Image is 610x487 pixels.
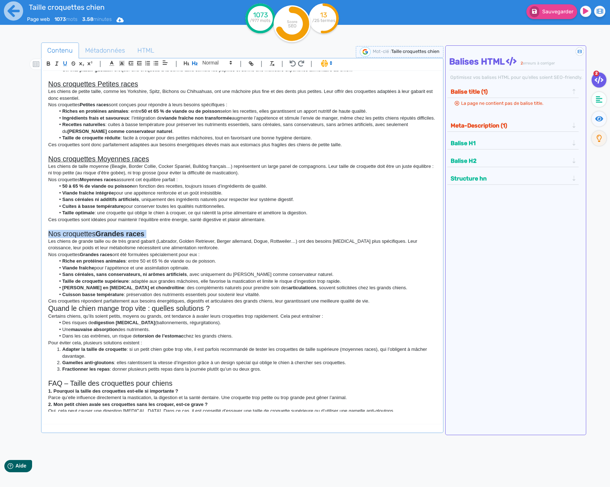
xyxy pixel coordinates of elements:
input: title [27,1,210,13]
strong: Taille optimale [62,210,94,215]
div: Balise title (1) [448,86,578,98]
p: Nos croquettes ont été formulées spécialement pour eux : [48,251,436,258]
span: Sauvegarder [542,9,573,15]
li: : l’intégration de augmente l’appétence et stimule l’envie de manger, même chez les petits chiens... [55,115,436,121]
span: HTML [132,41,160,60]
tspan: /25 termes [312,18,335,23]
button: Sauvegarder [526,4,577,19]
h2: Quand le chien mange trop vite : quelles solutions ? [48,304,436,313]
span: Aligment [160,58,170,67]
tspan: Score [287,19,297,24]
p: Oui, cela peut causer une digestion [MEDICAL_DATA]. Dans ce cas, il est conseillé d’essayer une t... [48,408,436,414]
strong: Riches en protéines animales [62,108,128,114]
p: Ces croquettes sont idéales pour maintenir l’équilibre entre énergie, santé digestive et plaisir ... [48,216,436,223]
li: , uniquement des ingrédients naturels pour respecter leur système digestif. [55,196,436,203]
span: Page web [27,16,50,22]
span: | [240,59,242,68]
strong: Taille de croquette réduite [62,135,120,140]
p: Nos croquettes assurent cet équilibre parfait : [48,177,436,183]
strong: [PERSON_NAME] comme conservateur naturel [67,129,172,134]
p: Les chiens de petite taille, comme les Yorkshire, Spitz, Bichons ou Chihuahuas, ont une mâchoire ... [48,88,436,102]
li: : entre selon les recettes, elles garantissent un apport nutritif de haute qualité. [55,108,436,115]
strong: 1. Pourquoi la taille des croquettes est-elle si importante ? [48,388,178,394]
span: La page ne contient pas de balise title. [461,100,543,106]
li: : adaptée aux grandes mâchoires, elle favorise la mastication et limite le risque d’ingestion tro... [55,278,436,285]
div: Balise H1 [448,137,578,149]
span: Métadonnées [79,41,131,60]
button: Balise title (1) [448,86,571,98]
li: en fonction des recettes, toujours issues d’ingrédients de qualité. [55,183,436,189]
p: Pour éviter cela, plusieurs solutions existent : [48,340,436,346]
span: | [282,59,283,68]
li: Dans les cas extrêmes, un risque de chez les grands chiens. [55,333,436,339]
div: Optimisez vos balises HTML pour qu’elles soient SEO-friendly. [449,74,584,81]
a: Contenu [41,43,79,59]
strong: Petites races [80,102,109,107]
strong: torsion de l’estomac [138,333,184,339]
b: 3.58 [82,16,93,22]
p: Parce qu’elle influence directement la mastication, la digestion et la santé dentaire. Une croque... [48,394,436,401]
u: Nos croquettes Petites races [48,80,138,88]
button: Structure hn [448,173,571,184]
strong: viande fraîche non transformée [162,115,232,121]
li: pour l’appétence et une assimilation optimale. [55,265,436,271]
tspan: /977 mots [250,18,271,23]
span: minutes [82,16,112,22]
strong: Viande fraîche [62,265,94,271]
img: google-serp-logo.png [360,47,371,57]
li: : facile à croquer pour des petites mâchoires, tout en favorisant une bonne hygiène dentaire. [55,135,436,141]
strong: Cuisson basse température [62,292,124,297]
strong: Moyennes races [80,177,116,182]
u: Nos croquettes Moyennes races [48,155,149,163]
strong: Grandes races [80,252,112,257]
strong: Adapter la taille de croquette [62,347,127,352]
li: Des risques de (ballonnements, régurgitations). [55,320,436,326]
strong: Taille de croquette supérieure [62,278,129,284]
div: Structure hn [448,173,578,184]
b: 1073 [54,16,66,22]
strong: articulations [288,285,316,290]
li: : une croquette qui oblige le chien à croquer, ce qui ralentit la prise alimentaire et améliore l... [55,210,436,216]
li: Une des nutriments. [55,326,436,333]
p: Certains chiens, qu’ils soient petits, moyens ou grands, ont tendance à avaler leurs croquettes t... [48,313,436,320]
li: : donner plusieurs petits repas dans la journée plutôt qu’un ou deux gros. [55,366,436,372]
strong: 50 à 65 % de viande ou poisson [62,183,133,189]
strong: Sans céréales, sans conservateurs, ni arômes artificiels [62,272,187,277]
span: 2 [521,61,523,66]
strong: 2. Mon petit chien avale ses croquettes sans les croquer, est-ce grave ? [48,402,208,407]
strong: 50 et 65 % de viande ou de poisson [141,108,220,114]
li: : entre 50 et 65 % de viande ou de poisson. [55,258,436,264]
p: Ces croquettes sont donc parfaitement adaptées aux besoins énergétiques élevés mais aux estomacs ... [48,142,436,148]
span: | [261,59,262,68]
tspan: SEO [288,23,296,28]
strong: Un vrai plaisir gustatif [62,67,112,72]
tspan: 1073 [253,11,268,19]
span: 2 [593,71,599,76]
span: Mot-clé : [373,49,391,54]
span: | [100,59,101,68]
li: : si un petit chien gobe trop vite, il est parfois recommandé de tester les croquettes de taille ... [55,346,436,359]
button: Balise H1 [448,137,571,149]
strong: mauvaise absorption [71,327,118,332]
li: : cuites à basse température pour préserver les nutriments essentiels, sans céréales, sans conser... [55,121,436,135]
li: , avec uniquement du [PERSON_NAME] comme conservateur naturel. [55,271,436,278]
li: pour une appétence renforcée et un goût irrésistible. [55,190,436,196]
strong: Viande fraîche intégrée [62,190,114,196]
a: Métadonnées [79,43,131,59]
span: erreurs à corriger [523,61,555,66]
div: Meta-Description (1) [448,120,578,131]
span: Contenu [41,41,79,60]
strong: Cuites à basse température [62,204,124,209]
span: | [310,59,312,68]
li: pour conserver toutes les qualités nutritionnelles. [55,203,436,210]
h4: Balises HTML [449,57,584,67]
li: : des compléments naturels pour prendre soin des , souvent sollicitées chez les grands chiens. [55,285,436,291]
div: Balise H2 [448,155,578,167]
li: : préservation des nutriments essentiels pour soutenir leur vitalité. [55,291,436,298]
strong: [PERSON_NAME] en [MEDICAL_DATA] et chondroïtine [62,285,184,290]
strong: Gamelles anti-gloutons [62,360,114,365]
li: : elles ralentissent la vitesse d’ingestion grâce à un design spécial qui oblige le chien à cherc... [55,359,436,366]
strong: Ingrédients frais et savoureux [62,115,129,121]
strong: Sans céréales ni additifs artificiels [62,197,139,202]
a: HTML [131,43,160,59]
